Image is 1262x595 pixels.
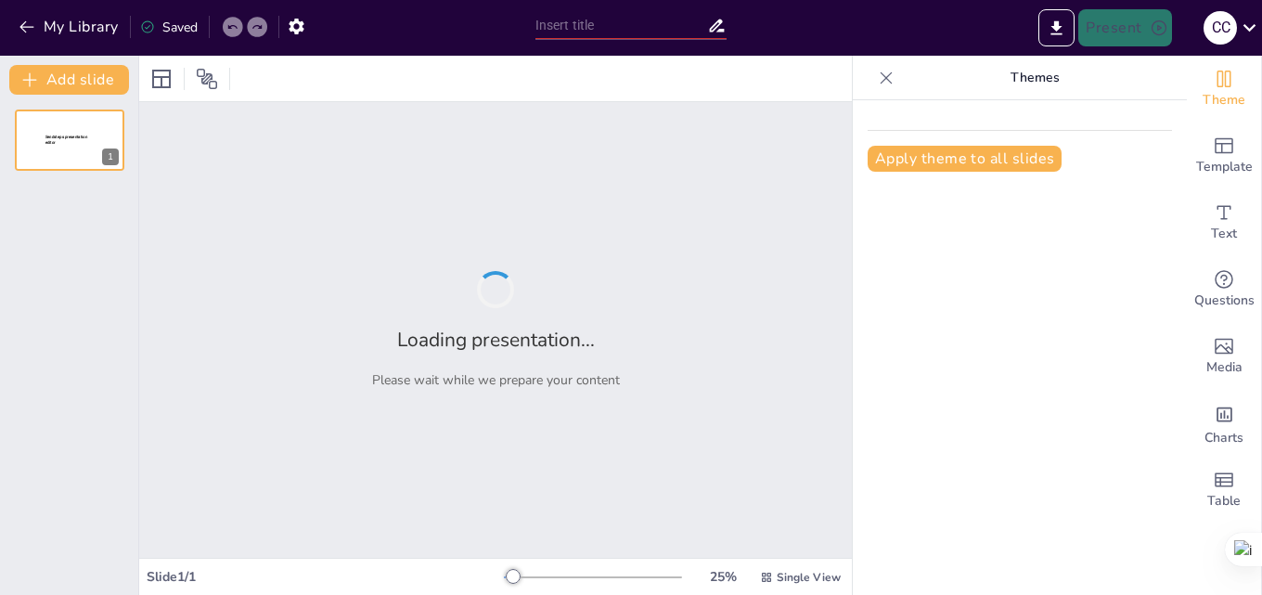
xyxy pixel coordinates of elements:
button: Apply theme to all slides [868,146,1062,172]
div: C C [1204,11,1237,45]
div: 1 [15,110,124,171]
div: Add a table [1187,457,1261,524]
span: Questions [1194,291,1255,311]
div: Slide 1 / 1 [147,568,504,586]
span: Media [1206,357,1243,378]
span: Sendsteps presentation editor [45,135,87,145]
div: Get real-time input from your audience [1187,256,1261,323]
div: Add ready made slides [1187,123,1261,189]
button: Present [1078,9,1171,46]
button: My Library [14,12,126,42]
div: Add charts and graphs [1187,390,1261,457]
span: Position [196,68,218,90]
span: Charts [1204,428,1243,448]
span: Text [1211,224,1237,244]
h2: Loading presentation... [397,327,595,353]
input: Insert title [535,12,708,39]
span: Template [1196,157,1253,177]
span: Theme [1203,90,1245,110]
div: Change the overall theme [1187,56,1261,123]
span: Table [1207,491,1241,511]
div: Layout [147,64,176,94]
div: Saved [140,19,198,36]
div: Add text boxes [1187,189,1261,256]
p: Themes [901,56,1168,100]
div: 25 % [701,568,745,586]
button: Add slide [9,65,129,95]
div: Add images, graphics, shapes or video [1187,323,1261,390]
button: Export to PowerPoint [1038,9,1075,46]
button: C C [1204,9,1237,46]
div: 1 [102,149,119,165]
p: Please wait while we prepare your content [372,371,620,389]
span: Single View [777,570,841,585]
